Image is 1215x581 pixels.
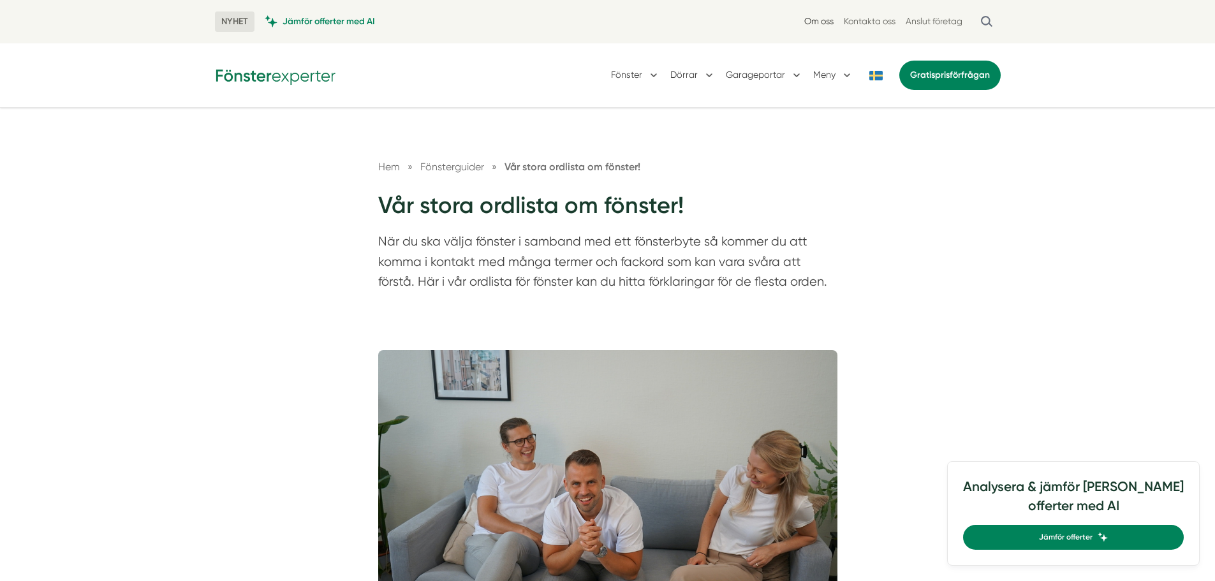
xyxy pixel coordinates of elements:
[378,232,837,298] p: När du ska välja fönster i samband med ett fönsterbyte så kommer du att komma i kontakt med många...
[504,161,640,173] a: Vår stora ordlista om fönster!
[408,159,413,175] span: »
[420,161,487,173] a: Fönsterguider
[420,161,484,173] span: Fönsterguider
[813,59,853,92] button: Meny
[378,159,837,175] nav: Breadcrumb
[611,59,660,92] button: Fönster
[1039,531,1093,543] span: Jämför offerter
[844,15,895,27] a: Kontakta oss
[899,61,1001,90] a: Gratisprisförfrågan
[215,65,336,85] img: Fönsterexperter Logotyp
[265,15,375,27] a: Jämför offerter med AI
[378,161,400,173] a: Hem
[910,70,935,80] span: Gratis
[726,59,803,92] button: Garageportar
[378,190,837,232] h1: Vår stora ordlista om fönster!
[963,525,1184,550] a: Jämför offerter
[963,477,1184,525] h4: Analysera & jämför [PERSON_NAME] offerter med AI
[283,15,375,27] span: Jämför offerter med AI
[492,159,497,175] span: »
[215,11,254,32] span: NYHET
[906,15,962,27] a: Anslut företag
[804,15,834,27] a: Om oss
[670,59,716,92] button: Dörrar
